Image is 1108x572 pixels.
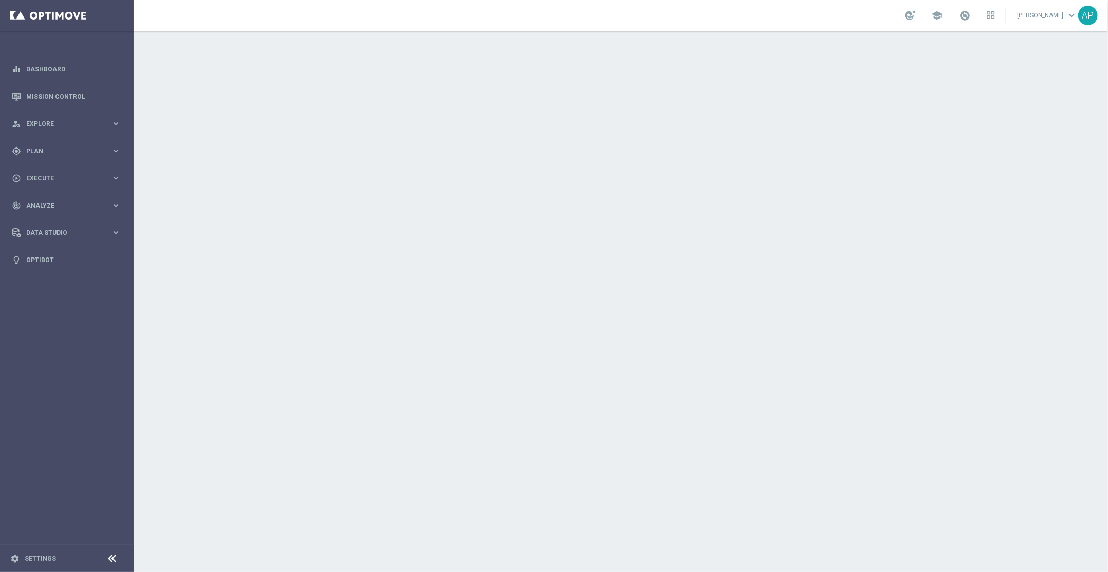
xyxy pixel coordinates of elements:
[11,174,121,182] button: play_circle_outline Execute keyboard_arrow_right
[12,228,111,237] div: Data Studio
[26,83,121,110] a: Mission Control
[111,146,121,156] i: keyboard_arrow_right
[12,65,21,74] i: equalizer
[12,83,121,110] div: Mission Control
[26,148,111,154] span: Plan
[12,201,111,210] div: Analyze
[111,228,121,237] i: keyboard_arrow_right
[26,230,111,236] span: Data Studio
[10,554,20,563] i: settings
[11,120,121,128] button: person_search Explore keyboard_arrow_right
[11,147,121,155] button: gps_fixed Plan keyboard_arrow_right
[12,119,21,128] i: person_search
[11,256,121,264] button: lightbulb Optibot
[12,201,21,210] i: track_changes
[12,119,111,128] div: Explore
[111,173,121,183] i: keyboard_arrow_right
[11,229,121,237] button: Data Studio keyboard_arrow_right
[12,174,111,183] div: Execute
[26,121,111,127] span: Explore
[11,93,121,101] button: Mission Control
[111,200,121,210] i: keyboard_arrow_right
[11,65,121,73] button: equalizer Dashboard
[26,202,111,209] span: Analyze
[12,255,21,265] i: lightbulb
[12,146,111,156] div: Plan
[25,556,56,562] a: Settings
[26,246,121,273] a: Optibot
[12,146,21,156] i: gps_fixed
[12,56,121,83] div: Dashboard
[26,175,111,181] span: Execute
[931,10,943,21] span: school
[111,119,121,128] i: keyboard_arrow_right
[11,201,121,210] button: track_changes Analyze keyboard_arrow_right
[12,246,121,273] div: Optibot
[1016,8,1078,23] a: [PERSON_NAME]keyboard_arrow_down
[12,174,21,183] i: play_circle_outline
[1066,10,1077,21] span: keyboard_arrow_down
[26,56,121,83] a: Dashboard
[1078,6,1098,25] div: AP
